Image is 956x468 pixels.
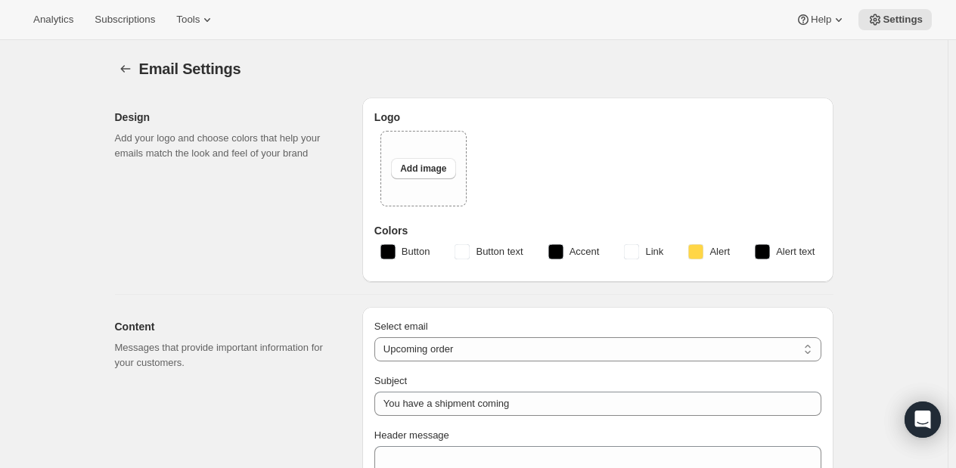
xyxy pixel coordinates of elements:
[24,9,82,30] button: Analytics
[371,240,439,264] button: Button
[374,429,449,441] span: Header message
[615,240,672,264] button: Link
[115,131,338,161] p: Add your logo and choose colors that help your emails match the look and feel of your brand
[167,9,224,30] button: Tools
[570,244,600,259] span: Accent
[679,240,739,264] button: Alert
[115,58,136,79] button: Settings
[445,240,532,264] button: Button text
[858,9,932,30] button: Settings
[85,9,164,30] button: Subscriptions
[374,321,428,332] span: Select email
[746,240,824,264] button: Alert text
[115,110,338,125] h2: Design
[115,319,338,334] h2: Content
[400,163,446,175] span: Add image
[476,244,523,259] span: Button text
[539,240,609,264] button: Accent
[374,110,821,125] h3: Logo
[883,14,923,26] span: Settings
[391,158,455,179] button: Add image
[905,401,941,438] div: Open Intercom Messenger
[374,223,821,238] h3: Colors
[811,14,831,26] span: Help
[787,9,855,30] button: Help
[176,14,200,26] span: Tools
[95,14,155,26] span: Subscriptions
[374,375,407,386] span: Subject
[776,244,815,259] span: Alert text
[115,340,338,370] p: Messages that provide important information for your customers.
[645,244,663,259] span: Link
[402,244,430,259] span: Button
[33,14,73,26] span: Analytics
[709,244,730,259] span: Alert
[139,60,241,77] span: Email Settings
